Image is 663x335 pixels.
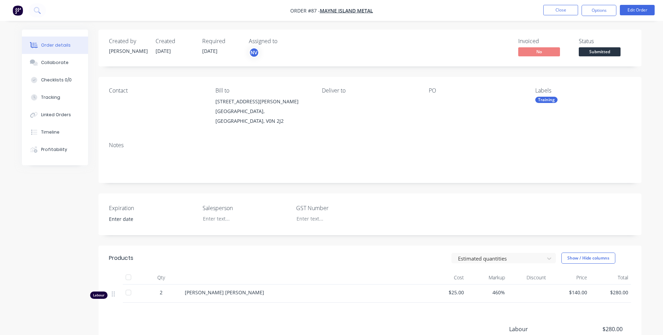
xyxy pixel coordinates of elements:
[41,42,71,48] div: Order details
[249,38,318,45] div: Assigned to
[22,71,88,89] button: Checklists 0/0
[22,37,88,54] button: Order details
[215,87,311,94] div: Bill to
[215,97,311,126] div: [STREET_ADDRESS][PERSON_NAME][GEOGRAPHIC_DATA], [GEOGRAPHIC_DATA], V0N 2J2
[156,48,171,54] span: [DATE]
[579,47,621,58] button: Submitted
[203,204,290,212] label: Salesperson
[579,38,631,45] div: Status
[518,38,570,45] div: Invoiced
[508,271,549,285] div: Discount
[290,7,320,14] span: Order #87 -
[428,289,464,296] span: $25.00
[467,271,508,285] div: Markup
[620,5,655,15] button: Edit Order
[552,289,587,296] span: $140.00
[109,254,133,262] div: Products
[41,59,69,66] div: Collaborate
[22,106,88,123] button: Linked Orders
[41,77,72,83] div: Checklists 0/0
[22,54,88,71] button: Collaborate
[156,38,194,45] div: Created
[215,97,311,106] div: [STREET_ADDRESS][PERSON_NAME]
[249,47,259,58] button: NV
[185,289,264,296] span: [PERSON_NAME] [PERSON_NAME]
[202,48,218,54] span: [DATE]
[429,87,524,94] div: PO
[593,289,628,296] span: $280.00
[535,97,558,103] div: Training
[41,94,60,101] div: Tracking
[41,129,60,135] div: Timeline
[296,204,383,212] label: GST Number
[215,106,311,126] div: [GEOGRAPHIC_DATA], [GEOGRAPHIC_DATA], V0N 2J2
[109,38,147,45] div: Created by
[90,292,108,299] div: Labour
[22,141,88,158] button: Profitability
[13,5,23,16] img: Factory
[109,87,204,94] div: Contact
[590,271,631,285] div: Total
[509,325,571,333] span: Labour
[561,253,615,264] button: Show / Hide columns
[41,112,71,118] div: Linked Orders
[549,271,590,285] div: Price
[426,271,467,285] div: Cost
[22,123,88,141] button: Timeline
[160,289,163,296] span: 2
[41,146,67,153] div: Profitability
[579,47,621,56] span: Submitted
[202,38,240,45] div: Required
[518,47,560,56] span: No
[104,214,191,224] input: Enter date
[109,142,631,149] div: Notes
[109,47,147,55] div: [PERSON_NAME]
[535,87,631,94] div: Labels
[469,289,505,296] span: 460%
[322,87,417,94] div: Deliver to
[320,7,373,14] a: Mayne Island Metal
[140,271,182,285] div: Qty
[22,89,88,106] button: Tracking
[582,5,616,16] button: Options
[543,5,578,15] button: Close
[109,204,196,212] label: Expiration
[571,325,622,333] span: $280.00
